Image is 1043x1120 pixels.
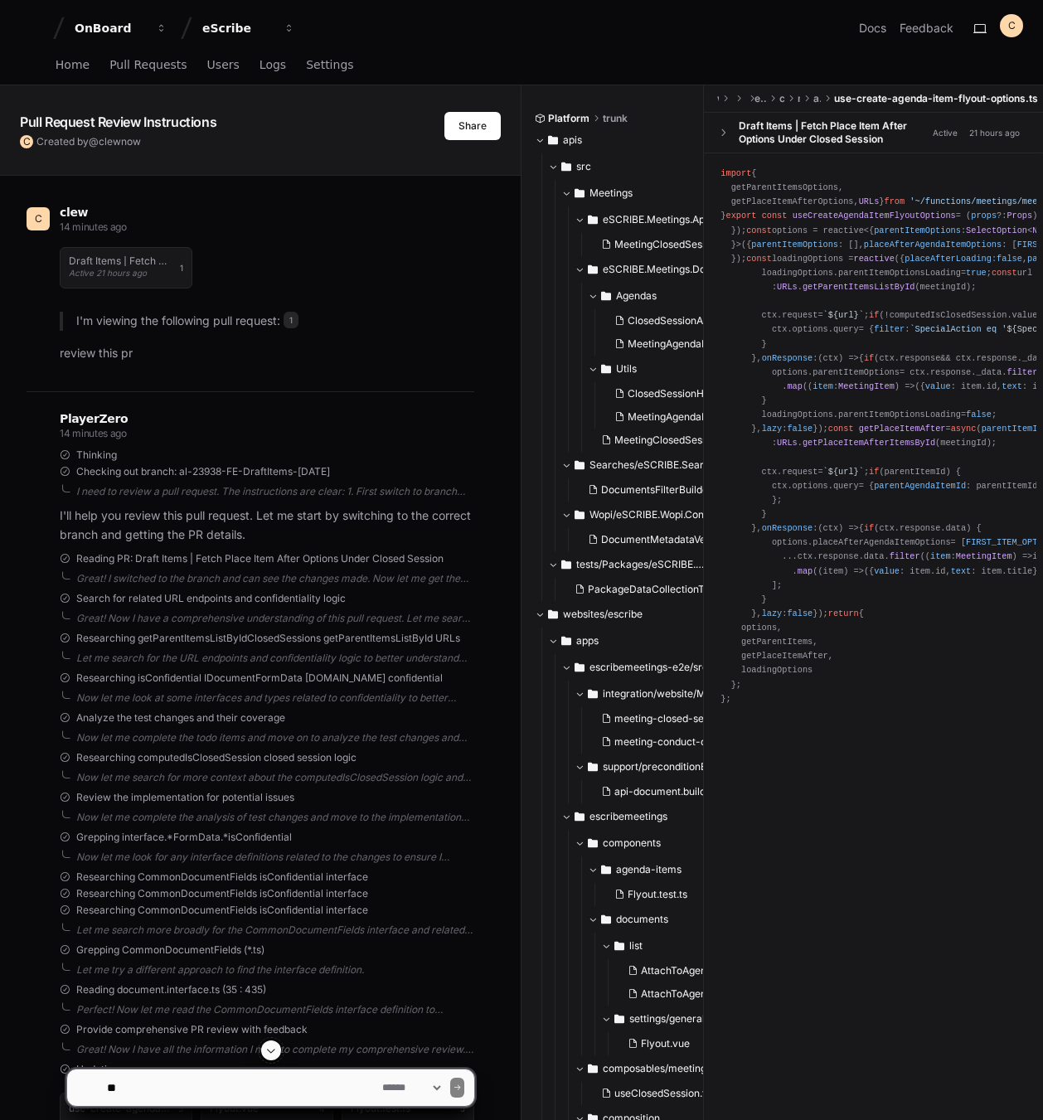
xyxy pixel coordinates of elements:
[966,225,1027,235] span: SelectOption
[76,811,474,824] div: Now let me complete the analysis of test changes and move to the implementation review.
[966,410,992,419] span: false
[76,552,444,565] span: Reading PR: Draft Items | Fetch Place Item After Options Under Closed Session
[561,452,718,478] button: Searches/eSCRIBE.Searches.Domain/Services
[1000,14,1023,37] button: C
[628,314,783,327] span: ClosedSessionAgendaItemGet.cs
[561,654,718,681] button: escribemeetings-e2e/src
[76,592,346,605] span: Search for related URL endpoints and confidentiality logic
[68,13,174,43] button: OnBoard
[36,135,141,148] span: Created by
[966,268,987,278] span: true
[828,310,859,320] span: ${url}
[20,114,216,130] app-text-character-animate: Pull Request Review Instructions
[601,1006,758,1032] button: settings/general
[976,367,1002,377] span: _data
[548,628,705,654] button: apps
[762,608,783,618] span: lazy
[874,324,905,334] span: filter
[260,46,286,85] a: Logs
[548,130,558,150] svg: Directory
[717,92,719,105] span: websites
[603,112,628,125] span: trunk
[951,424,977,434] span: async
[614,785,725,798] span: api-document.builder.ts
[561,180,718,206] button: Meetings
[608,382,748,405] button: ClosedSessionHelpers.cs
[885,196,905,206] span: from
[601,483,725,497] span: DocumentsFilterBuilder.cs
[864,551,885,561] span: data
[813,381,895,391] span: :
[76,791,294,804] span: Review the implementation for potential issues
[746,254,772,264] span: const
[548,604,558,624] svg: Directory
[946,523,967,533] span: data
[60,206,88,219] span: clew
[535,601,691,628] button: websites/escribe
[588,583,805,596] span: PackageDataCollectionTestDataProviderV1.cs
[808,381,914,391] span: ( ) =>
[75,20,146,36] div: OnBoard
[575,206,731,233] button: eSCRIBE.Meetings.Api/Controllers
[588,833,598,853] svg: Directory
[109,60,187,70] span: Pull Requests
[900,353,940,363] span: response
[739,119,928,146] div: Draft Items | Fetch Place Item After Options Under Closed Session
[838,381,895,391] span: MeetingItem
[900,20,953,36] button: Feedback
[76,904,368,917] span: Researching CommonDocumentFields isConfidential interface
[971,211,997,221] span: props
[621,1032,748,1055] button: Flyout.vue
[76,1023,308,1036] span: Provide comprehensive PR review with feedback
[787,608,813,618] span: false
[817,551,858,561] span: response
[575,183,585,203] svg: Directory
[803,438,935,448] span: getPlaceItemAfterItemsById
[563,608,643,621] span: websites/escribe
[561,803,718,830] button: escribemeetings
[828,467,859,477] span: ${url}
[588,906,745,933] button: documents
[60,414,128,424] span: PlayerZero
[56,46,90,85] a: Home
[869,467,879,477] span: if
[121,135,141,148] span: now
[76,851,474,864] div: Now let me look for any interface definitions related to the changes to ensure I understand the f...
[207,60,240,70] span: Users
[925,551,1032,561] span: ( ) =>
[616,913,668,926] span: documents
[76,572,474,585] div: Great! I switched to the branch and can see the changes made. Now let me get the PR details to un...
[581,528,721,551] button: DocumentMetadataVersionHistoryEvent.cs
[575,505,585,525] svg: Directory
[997,254,1022,264] span: false
[834,92,1038,105] span: use-create-agenda-item-flyout-options.ts
[1007,566,1032,576] span: title
[576,160,591,173] span: src
[854,254,895,264] span: reactive
[982,424,1043,434] span: parentItemId
[76,612,474,625] div: Great! Now I have a comprehensive understanding of this pull request. Let me search for some addi...
[76,831,292,844] span: Grepping interface.*FormData.*isConfidential
[601,533,803,546] span: DocumentMetadataVersionHistoryEvent.cs
[608,309,748,332] button: ClosedSessionAgendaItemGet.cs
[601,909,611,929] svg: Directory
[76,465,330,478] span: Checking out branch: al-23938-FE-DraftItems-[DATE]
[60,427,127,439] span: 14 minutes ago
[608,405,748,429] button: MeetingAgendaItemHelpers.cs
[76,485,474,498] div: I need to review a pull request. The instructions are clear: 1. First switch to branch "al-23938-...
[444,112,501,140] button: Share
[589,187,633,200] span: Meetings
[76,672,443,685] span: Researching isConfidential IDocumentFormData [DOMAIN_NAME] confidential
[563,133,582,147] span: apis
[1002,381,1022,391] span: text
[576,634,599,647] span: apps
[935,566,945,576] span: id
[859,20,886,36] a: Docs
[60,507,474,545] p: I'll help you review this pull request. Let me start by switching to the correct branch and getti...
[207,46,240,85] a: Users
[817,566,863,576] span: ( ) =>
[76,870,368,884] span: Researching CommonDocumentFields isConfidential interface
[614,735,795,749] span: meeting-conduct-closed-session.cy.ts
[588,684,598,704] svg: Directory
[594,233,735,256] button: MeetingClosedSessionsController.cs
